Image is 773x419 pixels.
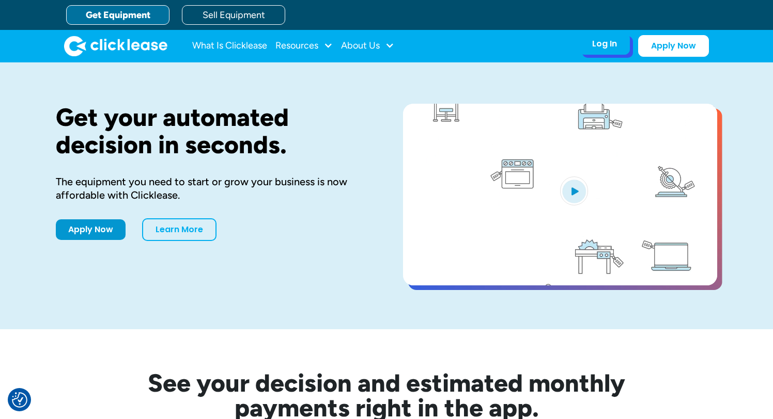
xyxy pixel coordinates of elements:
[275,36,333,56] div: Resources
[12,392,27,408] button: Consent Preferences
[56,104,370,158] h1: Get your automated decision in seconds.
[56,219,126,240] a: Apply Now
[142,218,217,241] a: Learn More
[592,39,617,49] div: Log In
[64,36,167,56] img: Clicklease logo
[182,5,285,25] a: Sell Equipment
[638,35,709,57] a: Apply Now
[560,176,588,205] img: Blue play button logo on a light blue circular background
[341,36,394,56] div: About Us
[192,36,267,56] a: What Is Clicklease
[12,392,27,408] img: Revisit consent button
[64,36,167,56] a: home
[403,104,717,285] a: open lightbox
[56,175,370,202] div: The equipment you need to start or grow your business is now affordable with Clicklease.
[66,5,169,25] a: Get Equipment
